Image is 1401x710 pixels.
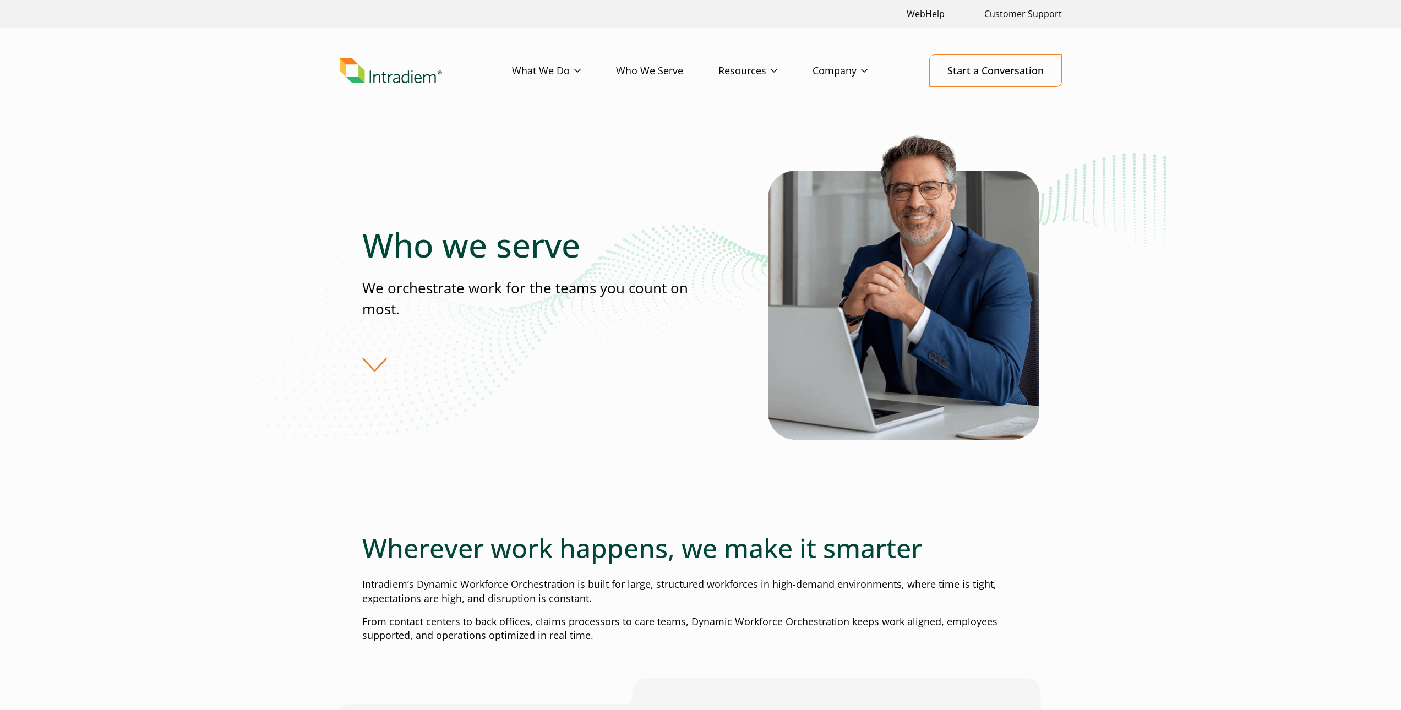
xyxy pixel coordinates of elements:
p: We orchestrate work for the teams you count on most. [362,278,700,319]
a: Customer Support [980,2,1066,26]
a: Link opens in a new window [902,2,949,26]
h2: Wherever work happens, we make it smarter [362,532,1039,564]
a: Company [813,55,903,87]
h1: Who we serve [362,225,700,265]
a: Who We Serve [616,55,718,87]
p: From contact centers to back offices, claims processors to care teams, Dynamic Workforce Orchestr... [362,615,1039,643]
a: Start a Conversation [929,54,1062,87]
img: Intradiem [340,58,442,84]
p: Intradiem’s Dynamic Workforce Orchestration is built for large, structured workforces in high-dem... [362,577,1039,606]
a: Link to homepage of Intradiem [340,58,512,84]
a: What We Do [512,55,616,87]
img: Who Intradiem Serves [768,131,1039,440]
a: Resources [718,55,813,87]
